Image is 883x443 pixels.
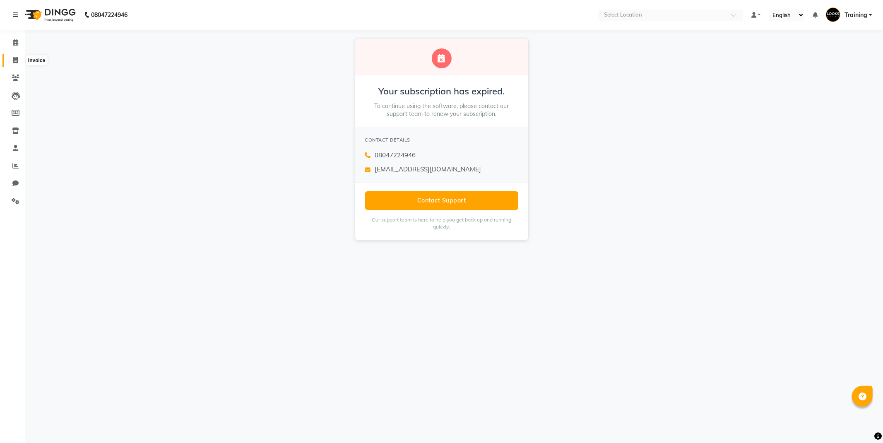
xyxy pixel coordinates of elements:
img: logo [21,3,78,26]
span: CONTACT DETAILS [365,137,411,143]
button: Contact Support [365,191,518,210]
img: Training [826,7,840,22]
p: To continue using the software, please contact our support team to renew your subscription. [365,102,518,118]
b: 08047224946 [91,3,128,26]
div: Invoice [26,55,47,65]
p: Our support team is here to help you get back up and running quickly. [365,217,518,231]
span: 08047224946 [375,151,416,160]
h2: Your subscription has expired. [365,85,518,97]
span: Training [845,11,867,19]
span: [EMAIL_ADDRESS][DOMAIN_NAME] [375,165,481,174]
div: Select Location [604,11,642,19]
